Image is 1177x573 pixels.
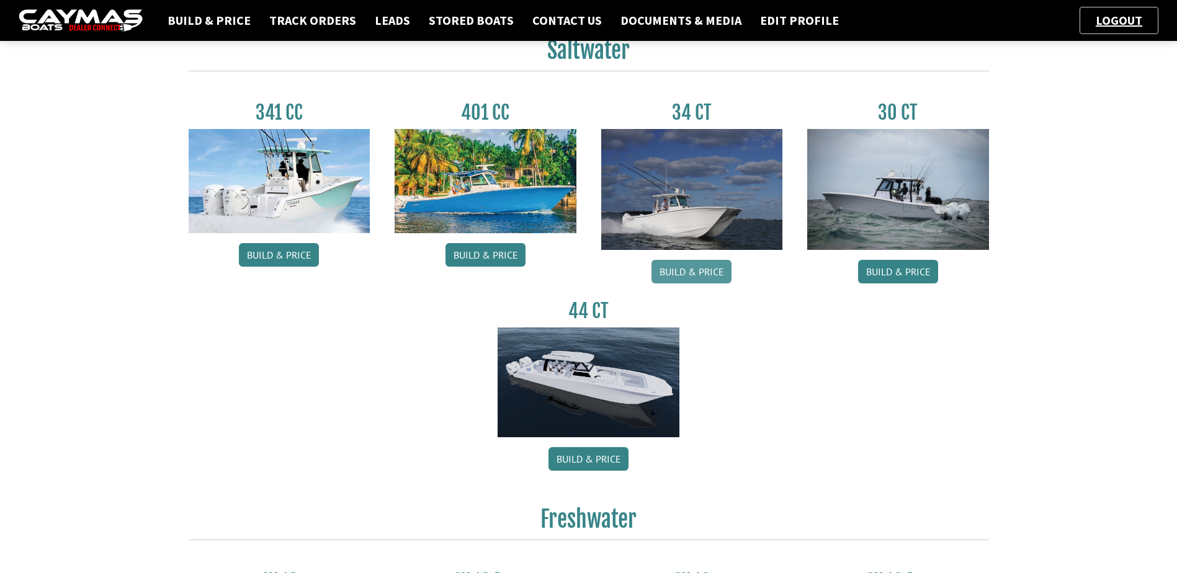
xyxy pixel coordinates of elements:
img: Caymas_34_CT_pic_1.jpg [601,129,783,250]
a: Build & Price [161,12,257,29]
img: 401CC_thumb.pg.jpg [395,129,576,233]
a: Track Orders [263,12,362,29]
h2: Freshwater [189,505,989,540]
a: Edit Profile [754,12,845,29]
a: Documents & Media [614,12,748,29]
h3: 30 CT [807,101,989,124]
a: Build & Price [445,243,526,267]
a: Leads [369,12,416,29]
h2: Saltwater [189,37,989,71]
a: Contact Us [526,12,608,29]
img: 30_CT_photo_shoot_for_caymas_connect.jpg [807,129,989,250]
img: caymas-dealer-connect-2ed40d3bc7270c1d8d7ffb4b79bf05adc795679939227970def78ec6f6c03838.gif [19,9,143,32]
a: Build & Price [239,243,319,267]
h3: 34 CT [601,101,783,124]
h3: 341 CC [189,101,370,124]
a: Stored Boats [423,12,520,29]
img: 341CC-thumbjpg.jpg [189,129,370,233]
a: Build & Price [651,260,732,283]
h3: 401 CC [395,101,576,124]
a: Logout [1090,12,1148,28]
img: 44ct_background.png [498,327,679,438]
h3: 44 CT [498,300,679,322]
a: Build & Price [858,260,938,283]
a: Build & Price [548,447,629,471]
